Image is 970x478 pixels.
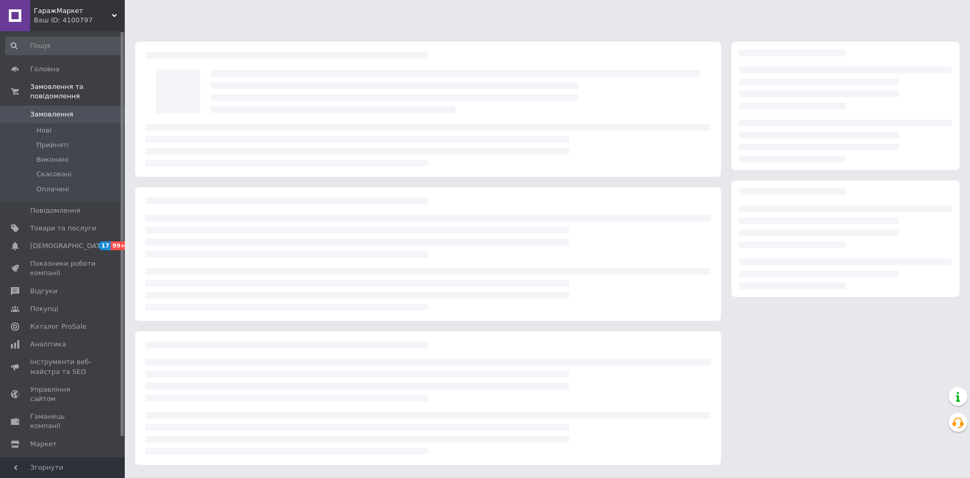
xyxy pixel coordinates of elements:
[30,259,96,278] span: Показники роботи компанії
[30,224,96,233] span: Товари та послуги
[36,170,72,179] span: Скасовані
[36,185,69,194] span: Оплачені
[30,357,96,376] span: Інструменти веб-майстра та SEO
[30,304,58,314] span: Покупці
[99,241,111,250] span: 17
[5,36,123,55] input: Пошук
[34,6,112,16] span: ГаражМаркет
[30,412,96,431] span: Гаманець компанії
[30,206,81,215] span: Повідомлення
[111,241,128,250] span: 99+
[30,82,125,101] span: Замовлення та повідомлення
[34,16,125,25] div: Ваш ID: 4100797
[30,385,96,404] span: Управління сайтом
[30,110,73,119] span: Замовлення
[30,64,59,74] span: Головна
[36,126,51,135] span: Нові
[36,155,69,164] span: Виконані
[36,140,69,150] span: Прийняті
[30,241,107,251] span: [DEMOGRAPHIC_DATA]
[30,287,57,296] span: Відгуки
[30,440,57,449] span: Маркет
[30,322,86,331] span: Каталог ProSale
[30,340,66,349] span: Аналітика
